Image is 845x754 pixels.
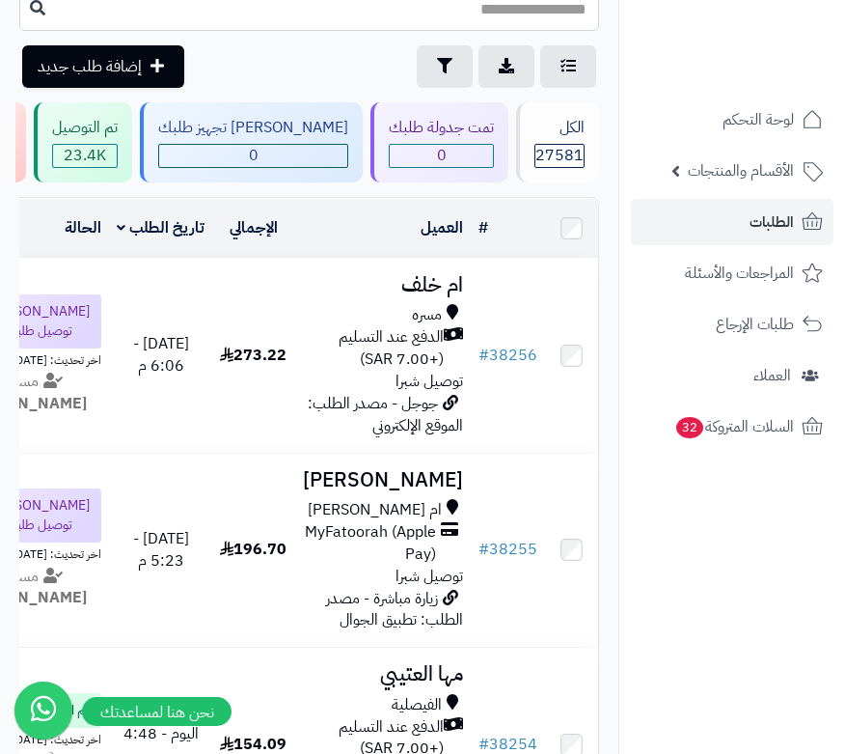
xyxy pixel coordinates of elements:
span: # [478,538,489,561]
a: # [478,216,488,239]
span: ام [PERSON_NAME] [308,499,442,521]
a: إضافة طلب جديد [22,45,184,88]
span: 273.22 [220,344,286,367]
span: الفيصلية [392,694,442,716]
span: MyFatoorah (Apple Pay) [303,521,436,566]
span: الطلبات [750,209,794,236]
a: الكل27581 [512,102,603,182]
a: طلبات الإرجاع [631,301,833,348]
span: إضافة طلب جديد [38,55,142,78]
span: [DATE] - 5:23 م [133,527,189,572]
span: 32 [676,417,703,438]
span: 0 [390,145,493,167]
span: الأقسام والمنتجات [688,157,794,184]
a: تمت جدولة طلبك 0 [367,102,512,182]
div: تم التوصيل [52,117,118,139]
a: #38256 [478,344,537,367]
a: الحالة [65,216,101,239]
div: تمت جدولة طلبك [389,117,494,139]
a: لوحة التحكم [631,97,833,143]
span: جوجل - مصدر الطلب: الموقع الإلكتروني [308,392,463,437]
span: # [478,344,489,367]
div: [PERSON_NAME] تجهيز طلبك [158,117,348,139]
span: المراجعات والأسئلة [685,260,794,287]
span: 196.70 [220,538,286,561]
span: طلبات الإرجاع [716,311,794,338]
a: السلات المتروكة32 [631,404,833,450]
span: 27581 [535,145,584,167]
a: الإجمالي [230,216,278,239]
a: العملاء [631,352,833,399]
a: الطلبات [631,199,833,245]
a: [PERSON_NAME] تجهيز طلبك 0 [136,102,367,182]
div: 23376 [53,145,117,167]
a: تاريخ الطلب [117,216,204,239]
h3: ام خلف [303,274,463,296]
a: #38255 [478,538,537,561]
span: 23.4K [53,145,117,167]
span: توصيل شبرا [395,565,463,588]
span: الدفع عند التسليم (+7.00 SAR) [303,326,444,371]
h3: [PERSON_NAME] [303,469,463,491]
a: المراجعات والأسئلة [631,250,833,296]
a: تم التوصيل 23.4K [30,102,136,182]
h3: مها العتيبي [303,663,463,685]
span: مسره [412,304,442,326]
span: توصيل شبرا [395,370,463,393]
span: لوحة التحكم [722,106,794,133]
span: [DATE] - 6:06 م [133,332,189,377]
span: السلات المتروكة [674,413,794,440]
div: الكل [534,117,585,139]
a: العميل [421,216,463,239]
span: 0 [159,145,347,167]
img: logo-2.png [714,48,827,89]
span: العملاء [753,362,791,389]
span: زيارة مباشرة - مصدر الطلب: تطبيق الجوال [326,587,463,632]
